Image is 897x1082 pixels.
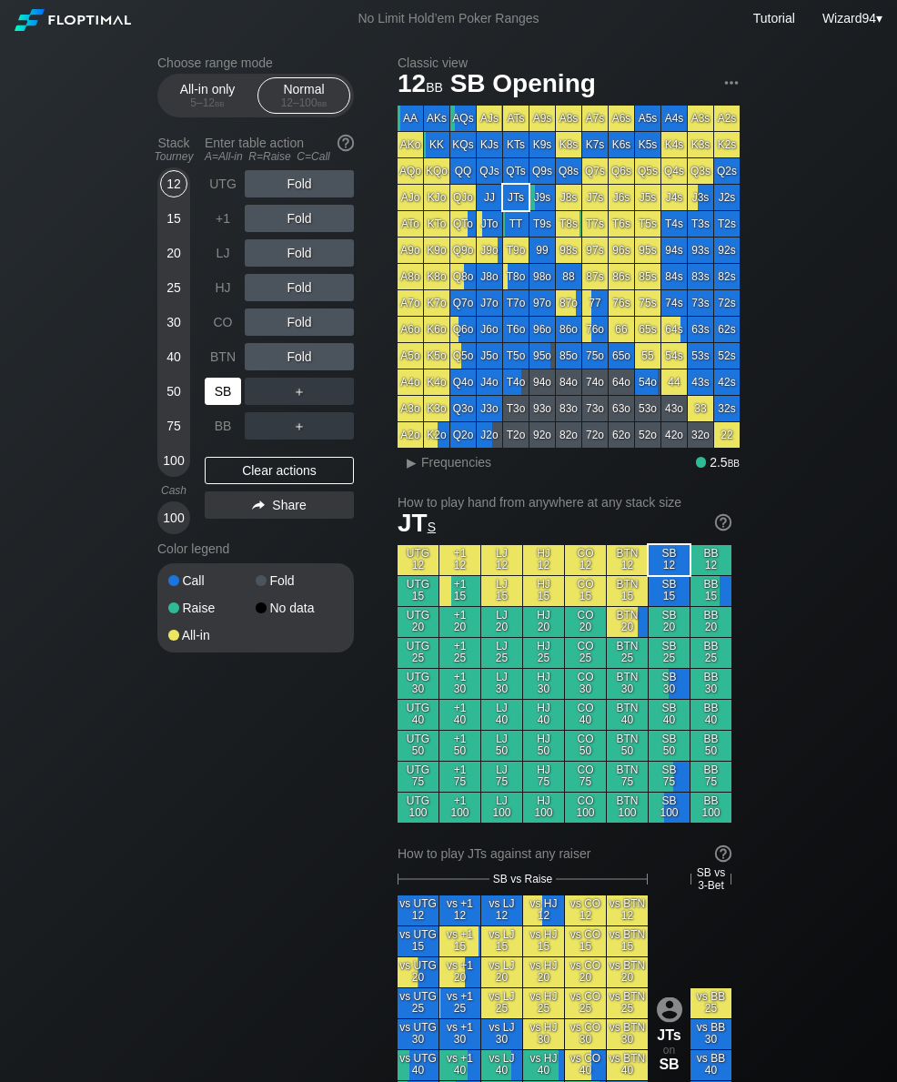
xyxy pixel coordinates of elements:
[477,211,502,237] div: JTo
[529,106,555,131] div: A9s
[713,844,733,864] img: help.32db89a4.svg
[635,106,660,131] div: A5s
[245,308,354,336] div: Fold
[714,264,740,289] div: 82s
[398,731,438,761] div: UTG 50
[635,396,660,421] div: 53o
[582,422,608,448] div: 72o
[266,96,342,109] div: 12 – 100
[657,996,682,1022] img: icon-avatar.b40e07d9.svg
[450,264,476,289] div: Q8o
[556,211,581,237] div: T8s
[398,343,423,369] div: A5o
[635,185,660,210] div: J5s
[503,158,529,184] div: QTs
[714,343,740,369] div: 52s
[714,211,740,237] div: T2s
[556,343,581,369] div: 85o
[690,545,731,575] div: BB 12
[529,185,555,210] div: J9s
[607,576,648,606] div: BTN 15
[635,422,660,448] div: 52o
[205,378,241,405] div: SB
[424,290,449,316] div: K7o
[529,396,555,421] div: 93o
[565,700,606,730] div: CO 40
[398,607,438,637] div: UTG 20
[481,669,522,699] div: LJ 30
[256,574,343,587] div: Fold
[753,11,795,25] a: Tutorial
[481,638,522,668] div: LJ 25
[262,78,346,113] div: Normal
[661,158,687,184] div: Q4s
[450,132,476,157] div: KQs
[160,343,187,370] div: 40
[688,396,713,421] div: 33
[529,290,555,316] div: 97o
[398,290,423,316] div: A7o
[688,238,713,263] div: 93s
[448,70,599,100] span: SB Opening
[582,264,608,289] div: 87s
[150,150,197,163] div: Tourney
[529,238,555,263] div: 99
[450,290,476,316] div: Q7o
[661,317,687,342] div: 64s
[398,509,436,537] span: JT
[714,369,740,395] div: 42s
[395,70,446,100] span: 12
[160,239,187,267] div: 20
[690,576,731,606] div: BB 15
[661,290,687,316] div: 74s
[582,317,608,342] div: 76o
[696,455,740,470] div: 2.5
[582,158,608,184] div: Q7s
[245,378,354,405] div: ＋
[721,73,741,93] img: ellipsis.fd386fe8.svg
[503,238,529,263] div: T9o
[481,607,522,637] div: LJ 20
[160,170,187,197] div: 12
[398,369,423,395] div: A4o
[688,369,713,395] div: 43s
[609,369,634,395] div: 64o
[439,607,480,637] div: +1 20
[688,211,713,237] div: T3s
[424,396,449,421] div: K3o
[690,638,731,668] div: BB 25
[15,9,131,31] img: Floptimal logo
[398,158,423,184] div: AQo
[245,205,354,232] div: Fold
[398,669,438,699] div: UTG 30
[439,731,480,761] div: +1 50
[523,545,564,575] div: HJ 12
[635,343,660,369] div: 55
[556,106,581,131] div: A8s
[661,396,687,421] div: 43o
[714,185,740,210] div: J2s
[450,238,476,263] div: Q9o
[245,412,354,440] div: ＋
[818,8,885,28] div: ▾
[150,484,197,497] div: Cash
[150,128,197,170] div: Stack
[481,576,522,606] div: LJ 15
[609,396,634,421] div: 63o
[503,211,529,237] div: TT
[635,369,660,395] div: 54o
[424,422,449,448] div: K2o
[168,629,256,642] div: All-in
[714,132,740,157] div: K2s
[160,412,187,440] div: 75
[205,308,241,336] div: CO
[609,343,634,369] div: 65o
[635,211,660,237] div: T5s
[450,106,476,131] div: AQs
[609,132,634,157] div: K6s
[688,158,713,184] div: Q3s
[556,290,581,316] div: 87o
[398,495,731,510] h2: How to play hand from anywhere at any stack size
[688,106,713,131] div: A3s
[245,239,354,267] div: Fold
